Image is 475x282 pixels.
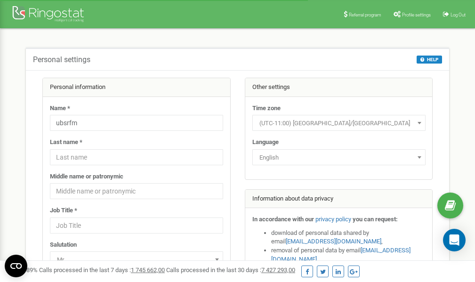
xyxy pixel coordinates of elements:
[50,104,70,113] label: Name *
[417,56,442,64] button: HELP
[5,255,27,277] button: Open CMP widget
[50,115,223,131] input: Name
[245,78,433,97] div: Other settings
[50,206,77,215] label: Job Title *
[402,12,431,17] span: Profile settings
[261,266,295,274] u: 7 427 293,00
[315,216,351,223] a: privacy policy
[286,238,381,245] a: [EMAIL_ADDRESS][DOMAIN_NAME]
[131,266,165,274] u: 1 745 662,00
[50,149,223,165] input: Last name
[39,266,165,274] span: Calls processed in the last 7 days :
[271,246,426,264] li: removal of personal data by email ,
[50,241,77,250] label: Salutation
[252,104,281,113] label: Time zone
[245,190,433,209] div: Information about data privacy
[50,218,223,234] input: Job Title
[43,78,230,97] div: Personal information
[443,229,466,251] div: Open Intercom Messenger
[50,183,223,199] input: Middle name or patronymic
[256,117,422,130] span: (UTC-11:00) Pacific/Midway
[252,115,426,131] span: (UTC-11:00) Pacific/Midway
[349,12,381,17] span: Referral program
[53,253,220,266] span: Mr.
[353,216,398,223] strong: you can request:
[252,149,426,165] span: English
[252,216,314,223] strong: In accordance with our
[33,56,90,64] h5: Personal settings
[256,151,422,164] span: English
[451,12,466,17] span: Log Out
[50,172,123,181] label: Middle name or patronymic
[271,229,426,246] li: download of personal data shared by email ,
[252,138,279,147] label: Language
[166,266,295,274] span: Calls processed in the last 30 days :
[50,251,223,267] span: Mr.
[50,138,82,147] label: Last name *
